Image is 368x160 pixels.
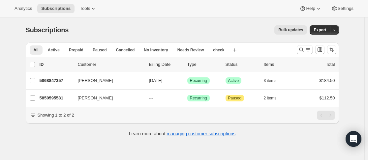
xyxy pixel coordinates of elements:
button: Search and filter results [297,45,313,54]
span: Bulk updates [278,27,303,33]
div: Open Intercom Messenger [346,131,361,147]
span: check [213,47,224,53]
p: 5850595581 [40,95,73,101]
span: Export [314,27,326,33]
p: Total [326,61,335,68]
div: Items [264,61,297,68]
span: Help [306,6,315,11]
span: Needs Review [177,47,204,53]
span: Paused [93,47,107,53]
span: [PERSON_NAME] [78,95,113,101]
span: 2 items [264,95,277,101]
button: Export [310,25,330,35]
span: $184.50 [320,78,335,83]
button: [PERSON_NAME] [74,93,140,103]
span: Paused [228,95,242,101]
span: $112.50 [320,95,335,100]
span: --- [149,95,153,100]
button: Customize table column order and visibility [315,45,324,54]
button: Settings [327,4,357,13]
p: ID [40,61,73,68]
span: Subscriptions [41,6,71,11]
p: Learn more about [129,130,235,137]
button: Create new view [230,45,240,55]
span: Cancelled [116,47,135,53]
span: 3 items [264,78,277,83]
p: Status [226,61,259,68]
span: Subscriptions [26,26,69,34]
span: Recurring [190,95,207,101]
span: Settings [338,6,353,11]
button: Help [295,4,325,13]
span: No inventory [144,47,168,53]
p: Showing 1 to 2 of 2 [38,112,74,119]
a: managing customer subscriptions [167,131,235,136]
div: 5868847357[PERSON_NAME][DATE]SuccessRecurringSuccessActive3 items$184.50 [40,76,335,85]
button: [PERSON_NAME] [74,75,140,86]
span: Prepaid [69,47,83,53]
nav: Pagination [317,111,335,120]
button: Bulk updates [274,25,307,35]
span: Recurring [190,78,207,83]
span: Active [228,78,239,83]
span: Analytics [15,6,32,11]
span: Active [48,47,60,53]
button: 3 items [264,76,284,85]
div: IDCustomerBilling DateTypeStatusItemsTotal [40,61,335,68]
button: Tools [76,4,101,13]
span: [PERSON_NAME] [78,77,113,84]
button: Sort the results [327,45,336,54]
button: Analytics [11,4,36,13]
p: Customer [78,61,144,68]
button: 2 items [264,93,284,103]
button: Subscriptions [37,4,75,13]
span: [DATE] [149,78,163,83]
div: Type [187,61,220,68]
div: 5850595581[PERSON_NAME]---SuccessRecurringAttentionPaused2 items$112.50 [40,93,335,103]
p: Billing Date [149,61,182,68]
span: Tools [80,6,90,11]
span: All [34,47,39,53]
p: 5868847357 [40,77,73,84]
